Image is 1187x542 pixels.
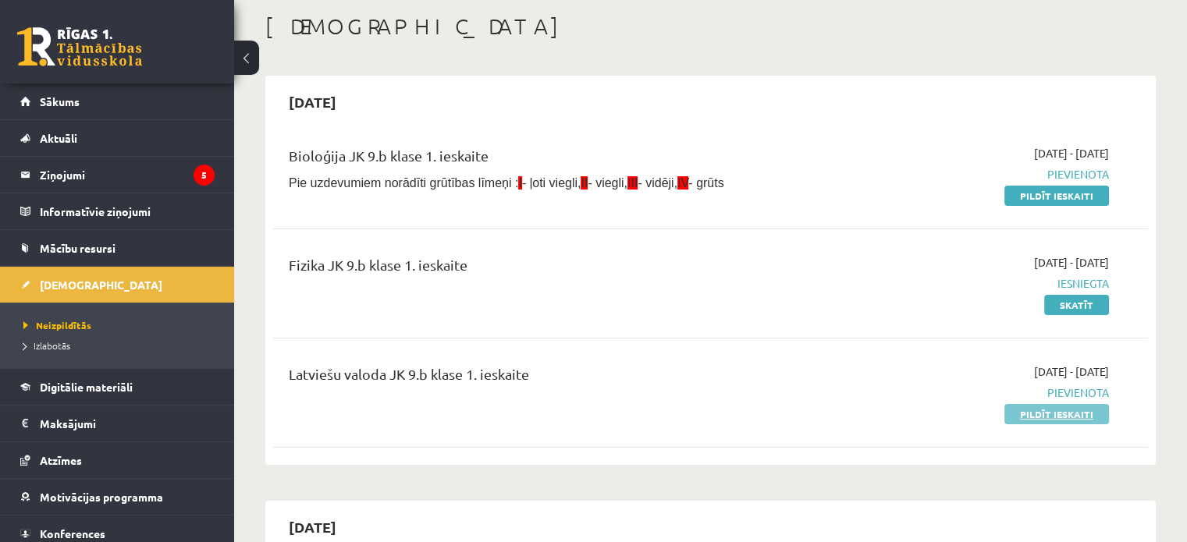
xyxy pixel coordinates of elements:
[40,157,215,193] legend: Ziņojumi
[289,254,828,283] div: Fizika JK 9.b klase 1. ieskaite
[23,338,219,352] a: Izlabotās
[40,380,133,394] span: Digitālie materiāli
[23,319,91,331] span: Neizpildītās
[40,278,162,292] span: [DEMOGRAPHIC_DATA]
[1044,295,1109,315] a: Skatīt
[581,176,588,190] span: II
[851,166,1109,182] span: Pievienota
[265,13,1156,40] h1: [DEMOGRAPHIC_DATA]
[40,94,80,108] span: Sākums
[20,406,215,441] a: Maksājumi
[17,27,142,66] a: Rīgas 1. Tālmācības vidusskola
[518,176,521,190] span: I
[289,176,724,190] span: Pie uzdevumiem norādīti grūtības līmeņi : - ļoti viegli, - viegli, - vidēji, - grūts
[40,453,82,467] span: Atzīmes
[20,442,215,478] a: Atzīmes
[40,241,116,255] span: Mācību resursi
[273,83,352,120] h2: [DATE]
[1034,363,1109,380] span: [DATE] - [DATE]
[1004,404,1109,424] a: Pildīt ieskaiti
[20,157,215,193] a: Ziņojumi5
[20,369,215,405] a: Digitālie materiāli
[20,120,215,156] a: Aktuāli
[20,267,215,303] a: [DEMOGRAPHIC_DATA]
[1004,186,1109,206] a: Pildīt ieskaiti
[40,131,77,145] span: Aktuāli
[289,145,828,174] div: Bioloģija JK 9.b klase 1. ieskaite
[20,230,215,266] a: Mācību resursi
[40,406,215,441] legend: Maksājumi
[851,384,1109,401] span: Pievienota
[677,176,688,190] span: IV
[40,193,215,229] legend: Informatīvie ziņojumi
[851,275,1109,292] span: Iesniegta
[20,83,215,119] a: Sākums
[40,490,163,504] span: Motivācijas programma
[1034,254,1109,271] span: [DATE] - [DATE]
[1034,145,1109,161] span: [DATE] - [DATE]
[23,318,219,332] a: Neizpildītās
[20,479,215,515] a: Motivācijas programma
[40,526,105,540] span: Konferences
[23,339,70,352] span: Izlabotās
[289,363,828,392] div: Latviešu valoda JK 9.b klase 1. ieskaite
[194,165,215,186] i: 5
[20,193,215,229] a: Informatīvie ziņojumi
[627,176,638,190] span: III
